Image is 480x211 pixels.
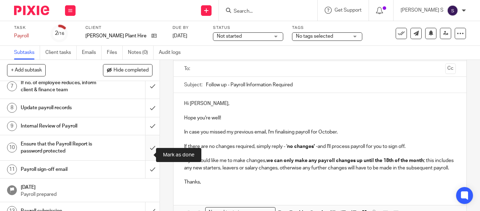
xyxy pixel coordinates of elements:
span: [DATE] [173,33,187,38]
button: + Add subtask [7,64,46,76]
img: Pixie [14,6,49,15]
label: Task [14,25,42,31]
a: Audit logs [159,46,186,60]
button: Hide completed [103,64,153,76]
p: If there are no changes required, simply reply - ' and I'll process payroll for you to sign off. [184,143,456,150]
img: svg%3E [447,5,458,16]
label: Due by [173,25,204,31]
p: [PERSON_NAME] Plant Hire Ltd [85,32,148,39]
p: If you would like me to make changes, ; this includes any new starters, leavers or salary changes... [184,157,456,172]
span: Hide completed [113,68,149,73]
h1: Update payroll records [21,103,99,113]
label: Subject: [184,81,202,88]
h1: If no. of employee reduces, inform client & finance team [21,77,99,95]
label: Tags [292,25,362,31]
div: 8 [7,103,17,113]
a: Files [107,46,123,60]
p: Hi [PERSON_NAME], [184,100,456,107]
label: Client [85,25,164,31]
h1: Ensure that the Payroll Report is password protected [21,139,99,157]
span: Not started [217,34,242,39]
p: [PERSON_NAME] S [401,7,443,14]
a: Notes (0) [128,46,154,60]
h1: [DATE] [21,182,153,191]
div: 11 [7,165,17,174]
div: 7 [7,81,17,91]
small: /16 [58,32,64,36]
strong: we can only make any payroll changes up until the 18th of the month [266,158,424,163]
p: Payroll prepared [21,191,153,198]
h1: Internal Review of Payroll [21,121,99,131]
a: Emails [82,46,102,60]
p: In case you missed my previous email, I'm finalising payroll for October. [184,129,456,136]
label: To: [184,65,192,72]
a: Subtasks [14,46,40,60]
div: Payroll [14,32,42,39]
a: Client tasks [45,46,77,60]
input: Search [233,8,296,15]
div: 2 [55,29,64,37]
p: Thanks, [184,179,456,186]
button: Cc [445,63,456,74]
div: 10 [7,143,17,153]
span: Get Support [335,8,362,13]
div: 9 [7,121,17,131]
p: Hope you're well! [184,114,456,122]
label: Status [213,25,283,31]
span: No tags selected [296,34,333,39]
strong: no changes' - [287,144,318,149]
h1: Payroll sign-off email [21,164,99,175]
